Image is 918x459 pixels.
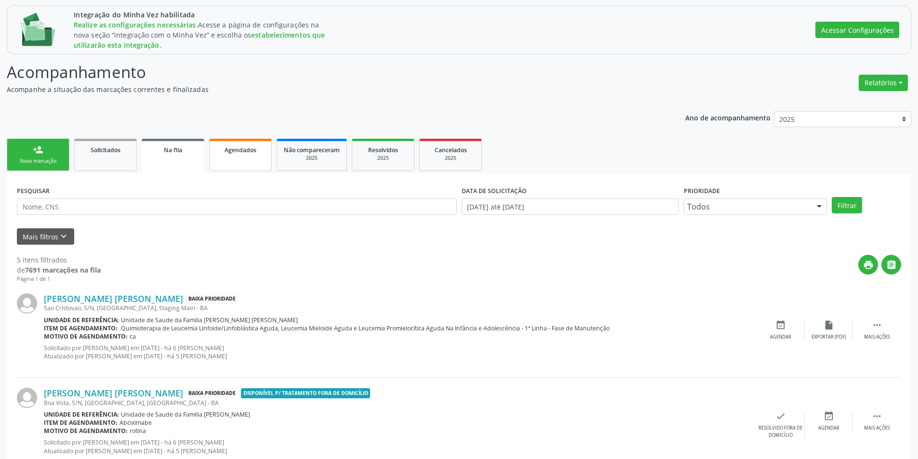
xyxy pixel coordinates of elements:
[14,157,62,165] div: Nova marcação
[44,324,118,332] b: Item de agendamento:
[44,388,183,398] a: [PERSON_NAME] [PERSON_NAME]
[74,20,329,50] div: Acesse a página de configurações na nova seção “integração com o Minha Vez” e escolha os
[121,410,250,419] span: Unidade de Saude da Familia [PERSON_NAME]
[186,294,238,304] span: Baixa Prioridade
[462,198,679,215] input: Selecione um intervalo
[74,10,329,20] span: Integração do Minha Vez habilitada
[44,304,757,312] div: Sao Cristovao, S/N, [GEOGRAPHIC_DATA], Staging Mairi - BA
[284,146,340,154] span: Não compareceram
[120,324,610,332] span: .Quimioterapia de Leucemia Linfoide/Linfoblástica Aguda, Leucemia Mieloide Aguda e Leucemia Promi...
[91,146,120,154] span: Solicitados
[241,388,370,398] span: Disponível p/ tratamento fora de domicílio
[130,427,146,435] span: rotina
[684,184,720,198] label: Prioridade
[7,60,640,84] p: Acompanhamento
[225,146,256,154] span: Agendados
[44,410,119,419] b: Unidade de referência:
[775,411,786,421] i: check
[74,20,198,29] span: Realize as configurações necessárias.
[44,438,757,455] p: Solicitado por [PERSON_NAME] em [DATE] - há 6 [PERSON_NAME] Atualizado por [PERSON_NAME] em [DATE...
[687,202,807,211] span: Todos
[872,411,882,421] i: 
[25,265,101,275] strong: 7691 marcações na fila
[17,255,101,265] div: 5 itens filtrados
[462,184,527,198] label: DATA DE SOLICITAÇÃO
[44,316,119,324] b: Unidade de referência:
[770,334,791,341] div: Agendar
[859,75,908,91] button: Relatórios
[284,155,340,162] div: 2025
[7,84,640,94] p: Acompanhe a situação das marcações correntes e finalizadas
[832,197,862,213] button: Filtrar
[757,425,804,438] div: Resolvido fora de domicílio
[872,320,882,330] i: 
[368,146,398,154] span: Resolvidos
[886,260,897,270] i: 
[812,334,846,341] div: Exportar (PDF)
[44,344,757,360] p: Solicitado por [PERSON_NAME] em [DATE] - há 6 [PERSON_NAME] Atualizado por [PERSON_NAME] em [DATE...
[33,144,43,155] div: person_add
[120,419,152,427] span: Abciximabe
[858,255,878,275] button: print
[775,320,786,330] i: event_available
[44,332,128,341] b: Motivo de agendamento:
[44,427,128,435] b: Motivo de agendamento:
[44,419,118,427] b: Item de agendamento:
[824,411,834,421] i: event_available
[17,293,37,314] img: img
[815,22,899,38] button: Acessar Configurações
[17,198,457,215] input: Nome, CNS
[17,275,101,283] div: Página 1 de 1
[435,146,467,154] span: Cancelados
[17,228,74,245] button: Mais filtroskeyboard_arrow_down
[864,425,890,432] div: Mais ações
[818,425,839,432] div: Agendar
[17,265,101,275] div: de
[864,334,890,341] div: Mais ações
[44,399,757,407] div: Boa Vista, S/N, [GEOGRAPHIC_DATA], [GEOGRAPHIC_DATA] - BA
[130,332,136,341] span: ca
[863,260,874,270] i: print
[19,13,60,47] img: Imagem de CalloutCard
[121,316,298,324] span: Unidade de Saude da Familia [PERSON_NAME] [PERSON_NAME]
[426,155,475,162] div: 2025
[44,293,183,304] a: [PERSON_NAME] [PERSON_NAME]
[685,111,771,123] p: Ano de acompanhamento
[881,255,901,275] button: 
[824,320,834,330] i: insert_drive_file
[186,388,238,398] span: Baixa Prioridade
[17,388,37,408] img: img
[164,146,182,154] span: Na fila
[17,184,50,198] label: PESQUISAR
[359,155,407,162] div: 2025
[58,231,69,242] i: keyboard_arrow_down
